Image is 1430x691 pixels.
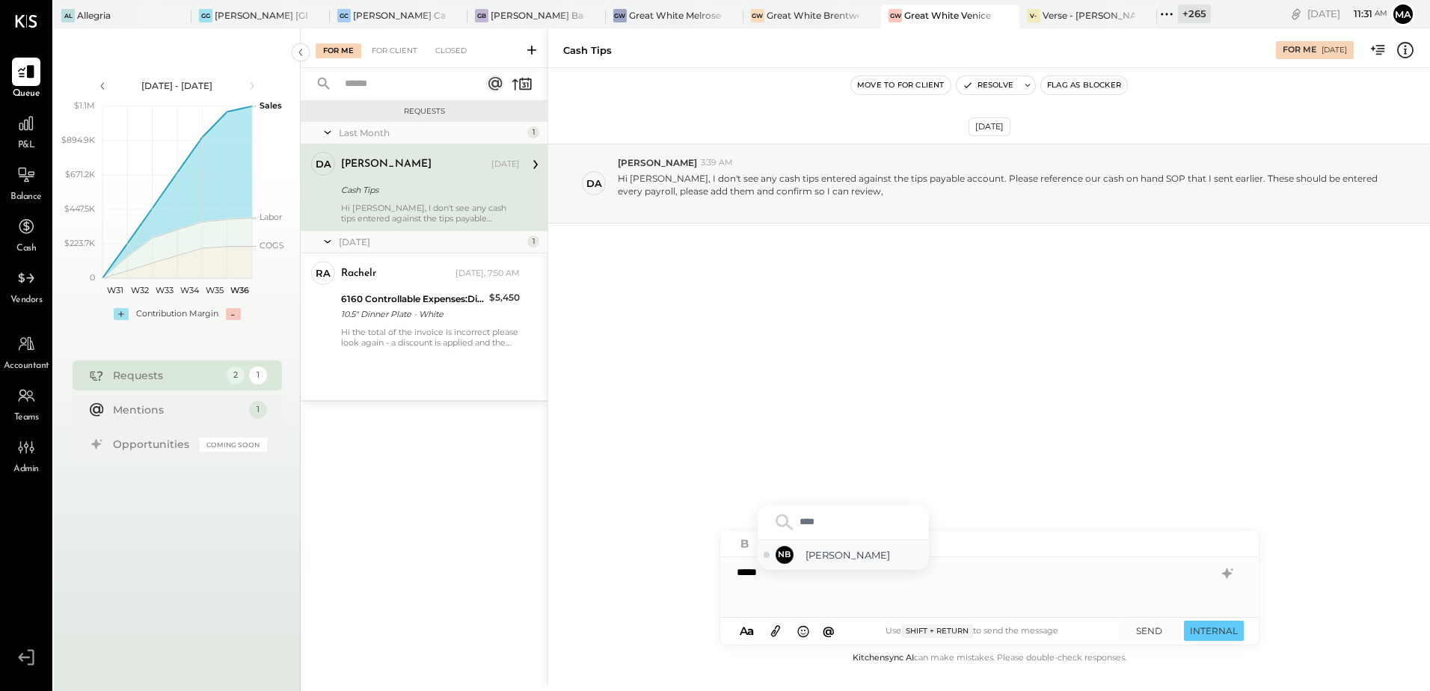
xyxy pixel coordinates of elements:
div: [DATE], 7:50 AM [455,268,520,280]
div: For Me [1283,44,1316,56]
span: Teams [14,411,39,425]
div: GW [889,9,902,22]
button: Move to for client [851,76,951,94]
a: Accountant [1,330,52,373]
span: [PERSON_NAME] [805,548,923,562]
div: [PERSON_NAME] Back Bay [491,9,583,22]
div: Al [61,9,75,22]
div: 1 [249,366,267,384]
div: [PERSON_NAME] [GEOGRAPHIC_DATA] [215,9,307,22]
div: Contribution Margin [136,308,218,320]
span: Cash [16,242,36,256]
div: 1 [527,126,539,138]
div: 6160 Controllable Expenses:Direct Operating Expenses:Tableware [341,292,485,307]
div: Great White Melrose [629,9,721,22]
div: For Me [316,43,361,58]
text: Labor [260,212,282,222]
a: Cash [1,212,52,256]
div: DA [586,176,602,191]
a: Admin [1,433,52,476]
span: Balance [10,191,42,204]
text: W32 [131,285,149,295]
div: [PERSON_NAME] [341,157,432,172]
div: Requests [113,368,219,383]
div: GG [199,9,212,22]
text: W34 [180,285,200,295]
div: Select Noemi Balmaceda - Offline [758,540,929,570]
text: $671.2K [65,169,95,179]
button: Resolve [957,76,1019,94]
div: DA [316,157,331,171]
div: $5,450 [489,290,520,305]
span: Queue [13,87,40,101]
div: Verse - [PERSON_NAME] Lankershim LLC [1043,9,1135,22]
a: Balance [1,161,52,204]
div: GB [475,9,488,22]
div: + [114,308,129,320]
button: Bold [735,534,755,553]
div: Great White Venice [904,9,991,22]
text: $447.5K [64,203,95,214]
button: Ma [1391,2,1415,26]
div: Cash Tips [563,43,612,58]
div: V- [1027,9,1040,22]
div: Hi [PERSON_NAME], I don't see any cash tips entered against the tips payable account. Please refe... [341,203,520,224]
span: Vendors [10,294,43,307]
text: $894.9K [61,135,95,145]
text: W33 [156,285,174,295]
text: W35 [206,285,224,295]
text: W36 [230,285,248,295]
div: 1 [527,236,539,248]
div: [DATE] [1322,45,1347,55]
div: Cash Tips [341,182,515,197]
div: rachelr [341,266,376,281]
div: [DATE] [491,159,520,171]
span: [PERSON_NAME] [618,156,697,169]
text: $223.7K [64,238,95,248]
div: Mentions [113,402,242,417]
text: W31 [106,285,123,295]
span: 3:39 AM [701,157,733,169]
a: Teams [1,381,52,425]
text: 0 [90,272,95,283]
div: - [226,308,241,320]
button: Flag as Blocker [1041,76,1127,94]
button: INTERNAL [1184,621,1244,641]
div: 1 [249,401,267,419]
p: Hi [PERSON_NAME], I don't see any cash tips entered against the tips payable account. Please refe... [618,172,1378,210]
span: Accountant [4,360,49,373]
div: Allegria [77,9,111,22]
span: NB [778,549,791,561]
div: Hi the total of the invoice is incorrect please look again - a discount is applied and the total ... [341,327,520,348]
div: GC [337,9,351,22]
span: a [747,624,754,638]
div: [DATE] [339,236,524,248]
a: P&L [1,109,52,153]
div: Use to send the message [839,624,1105,638]
div: [DATE] - [DATE] [114,79,241,92]
div: Great White Brentwood [767,9,859,22]
div: GW [751,9,764,22]
a: Vendors [1,264,52,307]
button: Aa [735,623,759,639]
text: Sales [260,100,282,111]
div: Last Month [339,126,524,139]
span: Admin [13,463,39,476]
div: 2 [227,366,245,384]
div: Coming Soon [200,437,267,452]
span: @ [823,624,835,638]
span: Shift + Return [901,624,973,638]
div: Requests [308,106,540,117]
button: SEND [1120,621,1179,641]
text: $1.1M [74,100,95,111]
div: [DATE] [969,117,1010,136]
div: Closed [428,43,474,58]
div: copy link [1289,6,1304,22]
div: + 265 [1178,4,1211,23]
a: Queue [1,58,52,101]
div: ra [316,266,331,280]
div: For Client [364,43,425,58]
div: 10.5" Dinner Plate - White [341,307,485,322]
span: P&L [18,139,35,153]
button: @ [818,623,839,639]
